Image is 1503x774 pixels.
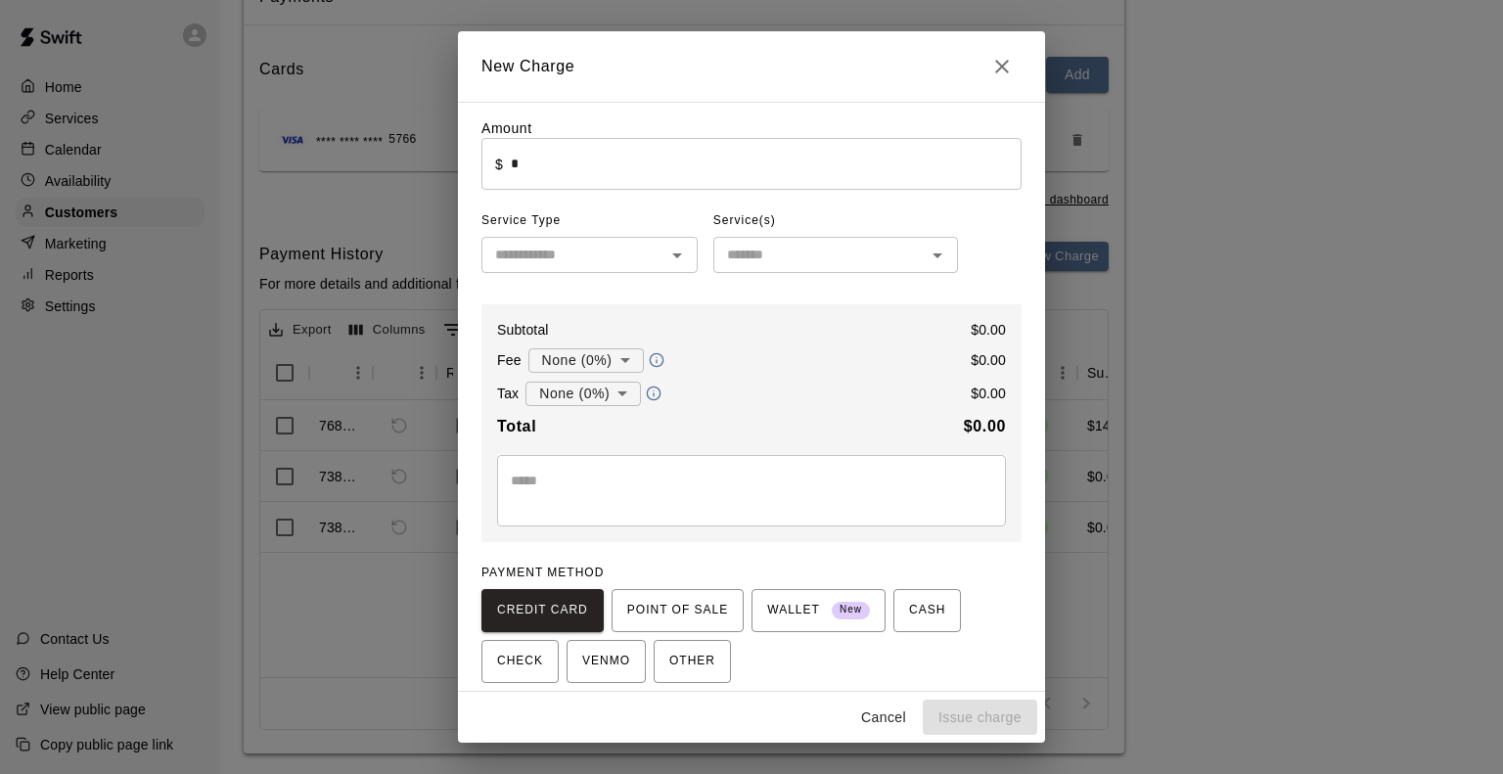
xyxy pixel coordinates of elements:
[497,350,522,370] p: Fee
[832,597,870,623] span: New
[481,205,698,237] span: Service Type
[497,595,588,626] span: CREDIT CARD
[582,646,630,677] span: VENMO
[982,47,1022,86] button: Close
[481,120,532,136] label: Amount
[909,595,945,626] span: CASH
[964,418,1006,434] b: $ 0.00
[497,418,536,434] b: Total
[481,589,604,632] button: CREDIT CARD
[767,595,870,626] span: WALLET
[528,342,644,379] div: None (0%)
[924,242,951,269] button: Open
[713,205,776,237] span: Service(s)
[663,242,691,269] button: Open
[612,589,744,632] button: POINT OF SALE
[751,589,886,632] button: WALLET New
[497,320,549,340] p: Subtotal
[481,640,559,683] button: CHECK
[893,589,961,632] button: CASH
[971,384,1006,403] p: $ 0.00
[481,566,604,579] span: PAYMENT METHOD
[495,155,503,174] p: $
[971,350,1006,370] p: $ 0.00
[654,640,731,683] button: OTHER
[497,384,519,403] p: Tax
[525,376,641,412] div: None (0%)
[852,700,915,736] button: Cancel
[627,595,728,626] span: POINT OF SALE
[497,646,543,677] span: CHECK
[567,640,646,683] button: VENMO
[971,320,1006,340] p: $ 0.00
[458,31,1045,102] h2: New Charge
[669,646,715,677] span: OTHER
